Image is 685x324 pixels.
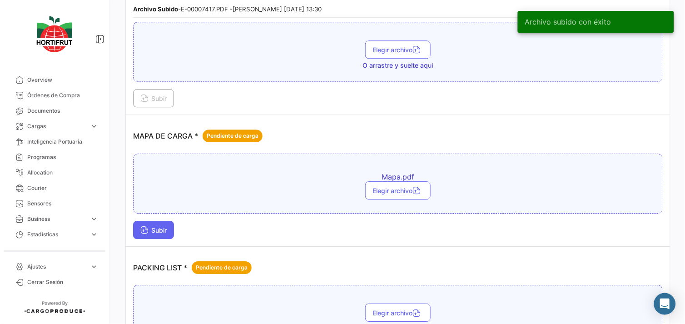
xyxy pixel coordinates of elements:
[133,5,178,13] b: Archivo Subido
[27,184,98,192] span: Courier
[133,89,174,107] button: Subir
[27,263,86,271] span: Ajustes
[27,199,98,208] span: Sensores
[140,95,167,102] span: Subir
[7,180,102,196] a: Courier
[27,230,86,239] span: Estadísticas
[27,107,98,115] span: Documentos
[7,165,102,180] a: Allocation
[27,138,98,146] span: Inteligencia Portuaria
[27,278,98,286] span: Cerrar Sesión
[7,196,102,211] a: Sensores
[7,134,102,150] a: Inteligencia Portuaria
[372,46,423,54] span: Elegir archivo
[32,11,77,58] img: logo-hortifrut.svg
[239,172,557,181] span: Mapa.pdf
[207,132,258,140] span: Pendiente de carga
[365,181,431,199] button: Elegir archivo
[365,304,431,322] button: Elegir archivo
[27,169,98,177] span: Allocation
[133,261,252,274] p: PACKING LIST *
[372,187,423,194] span: Elegir archivo
[90,122,98,130] span: expand_more
[654,293,676,315] div: Abrir Intercom Messenger
[365,40,431,59] button: Elegir archivo
[90,215,98,223] span: expand_more
[27,91,98,100] span: Órdenes de Compra
[525,17,611,26] span: Archivo subido con éxito
[27,153,98,161] span: Programas
[90,230,98,239] span: expand_more
[196,264,248,272] span: Pendiente de carga
[90,263,98,271] span: expand_more
[363,61,433,70] span: O arrastre y suelte aquí
[133,130,263,142] p: MAPA DE CARGA *
[140,226,167,234] span: Subir
[27,122,86,130] span: Cargas
[7,103,102,119] a: Documentos
[27,76,98,84] span: Overview
[7,150,102,165] a: Programas
[372,309,423,317] span: Elegir archivo
[133,221,174,239] button: Subir
[7,72,102,88] a: Overview
[27,215,86,223] span: Business
[7,88,102,103] a: Órdenes de Compra
[133,5,322,13] small: - E-00007417.PDF - [PERSON_NAME] [DATE] 13:30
